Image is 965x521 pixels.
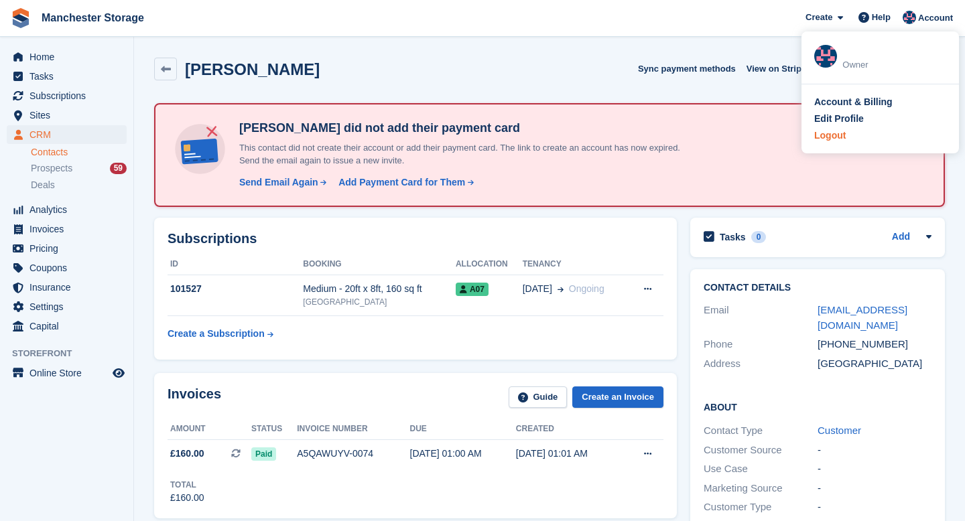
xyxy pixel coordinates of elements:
[704,337,818,352] div: Phone
[36,7,149,29] a: Manchester Storage
[7,258,127,277] a: menu
[12,347,133,360] span: Storefront
[456,283,489,296] span: A07
[741,58,822,80] a: View on Stripe
[704,283,931,293] h2: Contact Details
[7,125,127,144] a: menu
[704,303,818,333] div: Email
[818,425,861,436] a: Customer
[7,364,127,382] a: menu
[814,112,864,126] div: Edit Profile
[523,254,628,275] th: Tenancy
[509,386,568,408] a: Guide
[814,95,946,109] a: Account & Billing
[704,423,818,439] div: Contact Type
[29,86,110,105] span: Subscriptions
[704,443,818,458] div: Customer Source
[516,419,622,440] th: Created
[31,179,55,192] span: Deals
[168,282,303,296] div: 101527
[239,175,318,190] div: Send Email Again
[918,11,953,25] span: Account
[7,297,127,316] a: menu
[842,58,946,72] div: Owner
[704,356,818,372] div: Address
[7,278,127,297] a: menu
[11,8,31,28] img: stora-icon-8386f47178a22dfd0bd8f6a31ec36ba5ce8667c1dd55bd0f319d3a0aa187defe.svg
[814,129,946,143] a: Logout
[29,220,110,238] span: Invoices
[111,365,127,381] a: Preview store
[818,356,931,372] div: [GEOGRAPHIC_DATA]
[7,106,127,125] a: menu
[410,447,516,461] div: [DATE] 01:00 AM
[170,491,204,505] div: £160.00
[234,121,703,136] h4: [PERSON_NAME] did not add their payment card
[892,230,910,245] a: Add
[7,48,127,66] a: menu
[704,500,818,515] div: Customer Type
[29,317,110,336] span: Capital
[31,146,127,159] a: Contacts
[251,447,276,461] span: Paid
[31,178,127,192] a: Deals
[818,443,931,458] div: -
[29,239,110,258] span: Pricing
[168,254,303,275] th: ID
[333,175,475,190] a: Add Payment Card for Them
[29,364,110,382] span: Online Store
[7,67,127,86] a: menu
[29,106,110,125] span: Sites
[523,282,552,296] span: [DATE]
[168,386,221,408] h2: Invoices
[814,95,893,109] div: Account & Billing
[303,296,456,308] div: [GEOGRAPHIC_DATA]
[7,220,127,238] a: menu
[185,60,320,78] h2: [PERSON_NAME]
[29,278,110,297] span: Insurance
[569,283,604,294] span: Ongoing
[303,282,456,296] div: Medium - 20ft x 8ft, 160 sq ft
[110,163,127,174] div: 59
[234,141,703,167] p: This contact did not create their account or add their payment card. The link to create an accoun...
[7,239,127,258] a: menu
[814,129,846,143] div: Logout
[29,258,110,277] span: Coupons
[872,11,891,24] span: Help
[572,386,663,408] a: Create an Invoice
[170,479,204,491] div: Total
[818,500,931,515] div: -
[168,327,265,341] div: Create a Subscription
[170,447,204,461] span: £160.00
[338,175,465,190] div: Add Payment Card for Them
[806,11,832,24] span: Create
[168,321,273,346] a: Create a Subscription
[818,461,931,477] div: -
[251,419,297,440] th: Status
[7,86,127,105] a: menu
[7,317,127,336] a: menu
[31,162,72,175] span: Prospects
[31,161,127,175] a: Prospects 59
[751,231,767,243] div: 0
[818,337,931,352] div: [PHONE_NUMBER]
[818,481,931,496] div: -
[172,121,229,177] img: no-card-linked-e7822e413c904bf8b177c4d89f31251c4716f9871600ec3ca5bfc59e148c83f4.svg
[29,125,110,144] span: CRM
[29,48,110,66] span: Home
[29,67,110,86] span: Tasks
[410,419,516,440] th: Due
[704,461,818,477] div: Use Case
[704,400,931,413] h2: About
[168,231,663,246] h2: Subscriptions
[814,112,946,126] a: Edit Profile
[818,304,907,331] a: [EMAIL_ADDRESS][DOMAIN_NAME]
[638,58,736,80] button: Sync payment methods
[516,447,622,461] div: [DATE] 01:01 AM
[297,447,409,461] div: A5QAWUYV-0074
[29,200,110,219] span: Analytics
[747,62,806,76] span: View on Stripe
[168,419,251,440] th: Amount
[29,297,110,316] span: Settings
[456,254,523,275] th: Allocation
